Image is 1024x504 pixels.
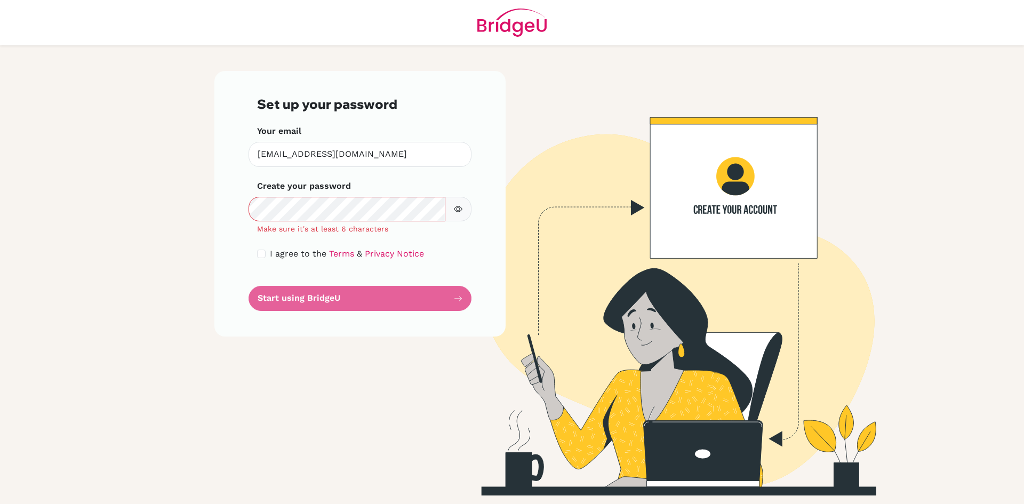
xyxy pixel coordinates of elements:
[257,97,463,112] h3: Set up your password
[365,249,424,259] a: Privacy Notice
[249,142,471,167] input: Insert your email*
[360,71,968,495] img: Create your account
[270,249,326,259] span: I agree to the
[249,223,471,235] div: Make sure it's at least 6 characters
[357,249,362,259] span: &
[257,125,301,138] label: Your email
[329,249,354,259] a: Terms
[257,180,351,193] label: Create your password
